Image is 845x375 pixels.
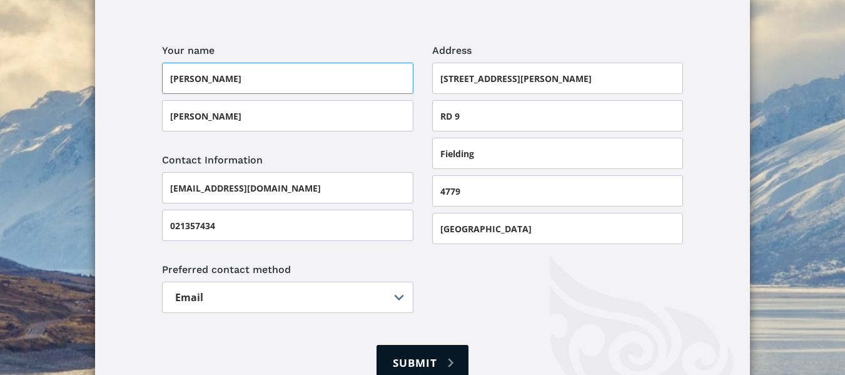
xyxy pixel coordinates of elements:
input: Email [162,172,413,203]
input: Last name [162,100,413,131]
input: First name [162,63,413,94]
legend: Your name [162,41,215,59]
input: Address Line 2 [432,100,684,131]
input: Postal/Zip [432,175,684,207]
input: City [432,138,684,169]
input: Street Address [432,63,684,94]
input: Phone [162,210,413,241]
legend: Contact Information [162,151,263,169]
div: Preferred contact method [162,260,413,279]
legend: Address [432,41,472,59]
input: Country [432,213,684,244]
